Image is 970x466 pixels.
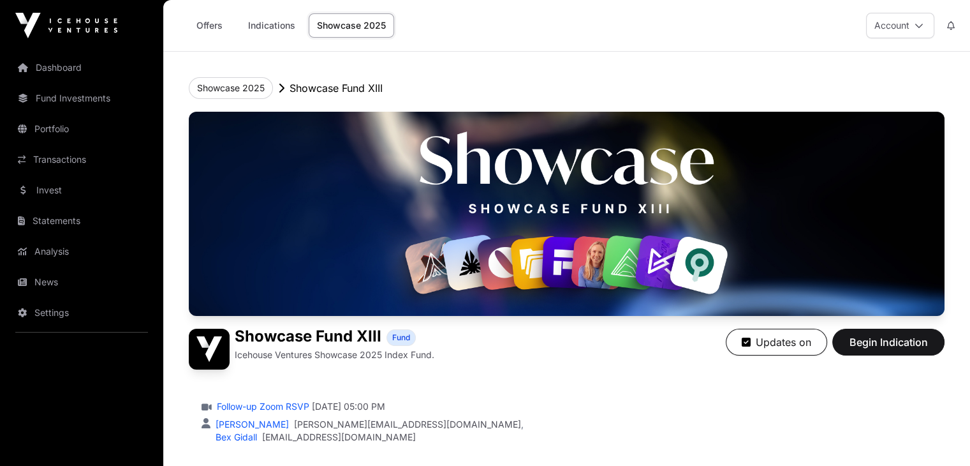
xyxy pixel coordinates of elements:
[184,13,235,38] a: Offers
[10,84,153,112] a: Fund Investments
[214,400,309,413] a: Follow-up Zoom RSVP
[235,329,381,346] h1: Showcase Fund XIII
[848,334,929,350] span: Begin Indication
[189,112,944,316] img: Showcase Fund XIII
[10,146,153,174] a: Transactions
[240,13,304,38] a: Indications
[213,418,524,431] div: ,
[10,54,153,82] a: Dashboard
[10,115,153,143] a: Portfolio
[906,405,970,466] iframe: Chat Widget
[312,400,385,413] span: [DATE] 05:00 PM
[290,80,383,96] p: Showcase Fund XIII
[213,432,257,442] a: Bex Gidall
[15,13,117,38] img: Icehouse Ventures Logo
[235,349,434,361] p: Icehouse Ventures Showcase 2025 Index Fund.
[10,237,153,266] a: Analysis
[866,13,934,38] button: Account
[189,329,230,370] img: Showcase Fund XIII
[213,419,289,430] a: [PERSON_NAME]
[294,418,521,431] a: [PERSON_NAME][EMAIL_ADDRESS][DOMAIN_NAME]
[726,329,827,356] button: Updates on
[832,342,944,354] a: Begin Indication
[309,13,394,38] a: Showcase 2025
[262,431,416,444] a: [EMAIL_ADDRESS][DOMAIN_NAME]
[10,207,153,235] a: Statements
[189,77,273,99] button: Showcase 2025
[10,176,153,204] a: Invest
[10,268,153,296] a: News
[10,299,153,327] a: Settings
[392,333,410,343] span: Fund
[832,329,944,356] button: Begin Indication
